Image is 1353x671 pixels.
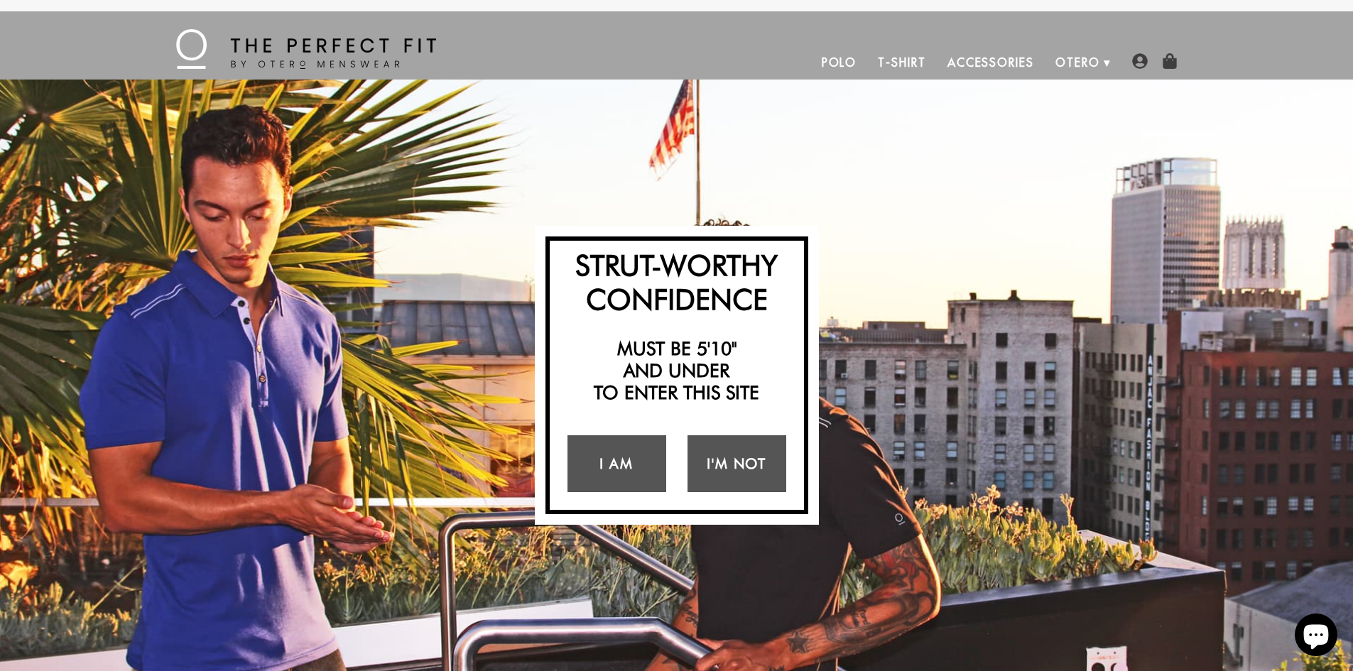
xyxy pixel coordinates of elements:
[557,248,797,316] h2: Strut-Worthy Confidence
[176,29,436,69] img: The Perfect Fit - by Otero Menswear - Logo
[1132,53,1148,69] img: user-account-icon.png
[567,435,666,492] a: I Am
[937,45,1045,80] a: Accessories
[867,45,936,80] a: T-Shirt
[688,435,786,492] a: I'm Not
[811,45,868,80] a: Polo
[557,337,797,404] h2: Must be 5'10" and under to enter this site
[1290,613,1342,660] inbox-online-store-chat: Shopify online store chat
[1162,53,1178,69] img: shopping-bag-icon.png
[1045,45,1111,80] a: Otero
